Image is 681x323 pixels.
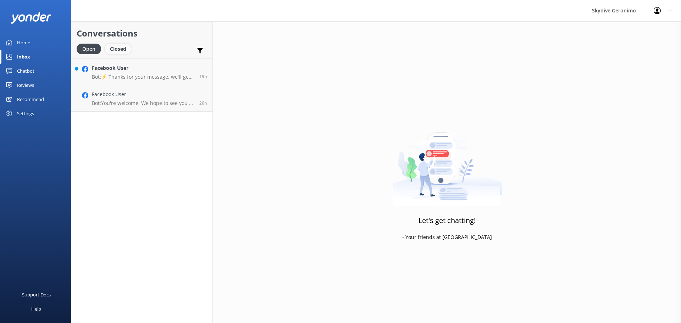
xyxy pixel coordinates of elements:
[17,64,34,78] div: Chatbot
[17,50,30,64] div: Inbox
[199,100,207,106] span: Sep 21 2025 01:48pm (UTC +08:00) Australia/Perth
[11,12,51,24] img: yonder-white-logo.png
[419,215,476,226] h3: Let's get chatting!
[92,64,194,72] h4: Facebook User
[199,73,207,79] span: Sep 21 2025 03:17pm (UTC +08:00) Australia/Perth
[92,100,194,106] p: Bot: You're welcome. We hope to see you at Skydive [PERSON_NAME] soon!
[71,85,212,112] a: Facebook UserBot:You're welcome. We hope to see you at Skydive [PERSON_NAME] soon!20h
[17,35,30,50] div: Home
[105,44,132,54] div: Closed
[77,45,105,52] a: Open
[105,45,135,52] a: Closed
[77,27,207,40] h2: Conversations
[17,92,44,106] div: Recommend
[71,59,212,85] a: Facebook UserBot:⚡ Thanks for your message, we'll get back to you as soon as we can. You're also ...
[402,233,492,241] p: - Your friends at [GEOGRAPHIC_DATA]
[392,117,502,206] img: artwork of a man stealing a conversation from at giant smartphone
[92,74,194,80] p: Bot: ⚡ Thanks for your message, we'll get back to you as soon as we can. You're also welcome to k...
[22,288,51,302] div: Support Docs
[17,106,34,121] div: Settings
[31,302,41,316] div: Help
[92,90,194,98] h4: Facebook User
[17,78,34,92] div: Reviews
[77,44,101,54] div: Open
